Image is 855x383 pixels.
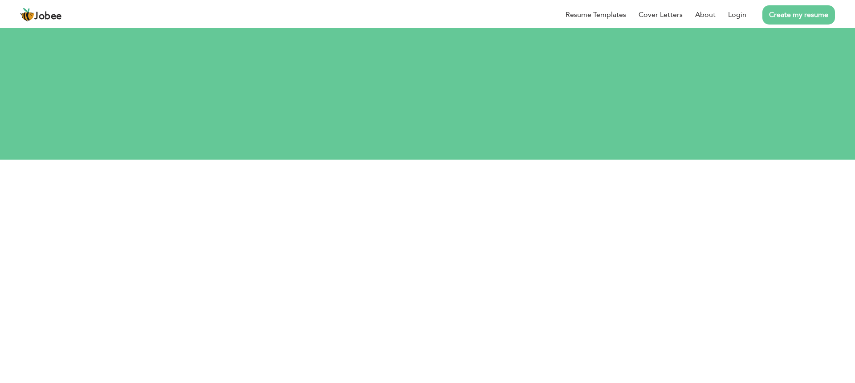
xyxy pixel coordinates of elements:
a: Login [728,9,746,20]
a: About [695,9,716,20]
img: jobee.io [20,8,34,22]
a: Jobee [20,8,62,22]
a: Create my resume [762,5,835,25]
a: Cover Letters [639,9,683,20]
a: Resume Templates [566,9,626,20]
span: Jobee [34,12,62,21]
